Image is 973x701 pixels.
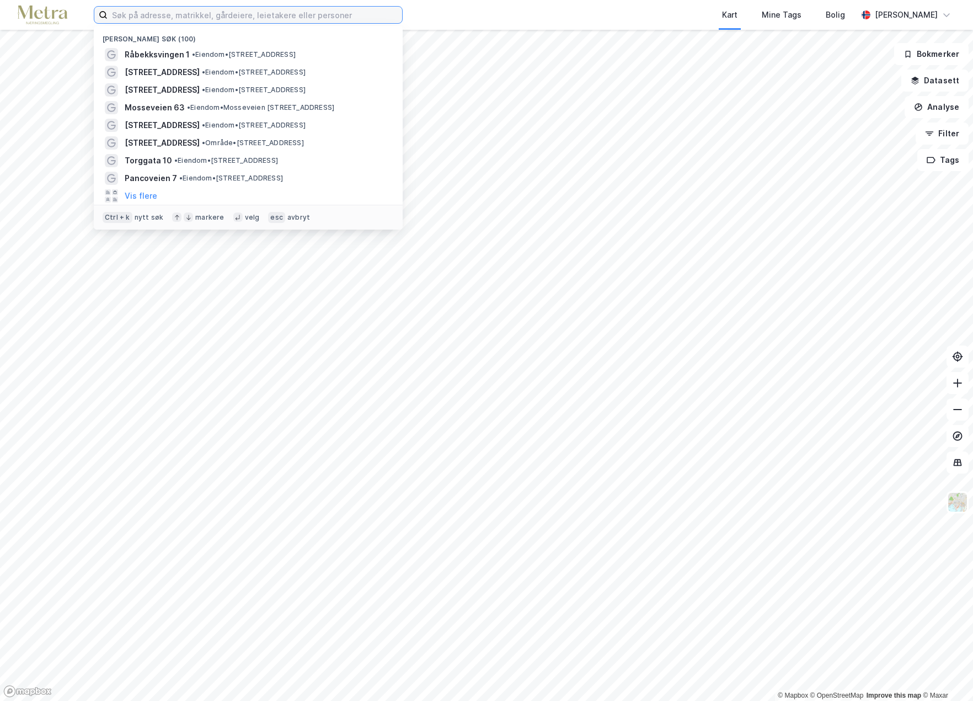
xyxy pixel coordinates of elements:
span: [STREET_ADDRESS] [125,66,200,79]
div: markere [195,213,224,222]
span: • [179,174,183,182]
div: esc [268,212,285,223]
span: Mosseveien 63 [125,101,185,114]
span: [STREET_ADDRESS] [125,136,200,150]
span: • [202,121,205,129]
div: velg [245,213,260,222]
div: Bolig [826,8,845,22]
div: avbryt [287,213,310,222]
span: Eiendom • [STREET_ADDRESS] [202,68,306,77]
span: Eiendom • [STREET_ADDRESS] [192,50,296,59]
div: Kart [722,8,737,22]
span: [STREET_ADDRESS] [125,83,200,97]
span: Eiendom • [STREET_ADDRESS] [174,156,278,165]
span: Eiendom • Mosseveien [STREET_ADDRESS] [187,103,334,112]
span: Torggata 10 [125,154,172,167]
span: Område • [STREET_ADDRESS] [202,139,304,147]
span: Eiendom • [STREET_ADDRESS] [202,121,306,130]
div: Mine Tags [762,8,801,22]
div: Ctrl + k [103,212,132,223]
span: • [202,139,205,147]
div: [PERSON_NAME] søk (100) [94,26,403,46]
span: Pancoveien 7 [125,172,177,185]
span: [STREET_ADDRESS] [125,119,200,132]
input: Søk på adresse, matrikkel, gårdeiere, leietakere eller personer [108,7,402,23]
div: [PERSON_NAME] [875,8,938,22]
span: Eiendom • [STREET_ADDRESS] [179,174,283,183]
span: • [192,50,195,59]
span: • [202,68,205,76]
div: Kontrollprogram for chat [918,648,973,701]
span: • [202,86,205,94]
span: • [174,156,178,164]
img: metra-logo.256734c3b2bbffee19d4.png [18,6,67,25]
iframe: Chat Widget [918,648,973,701]
span: • [187,103,190,111]
div: nytt søk [135,213,164,222]
span: Eiendom • [STREET_ADDRESS] [202,86,306,94]
span: Råbekksvingen 1 [125,48,190,61]
button: Vis flere [125,189,157,203]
